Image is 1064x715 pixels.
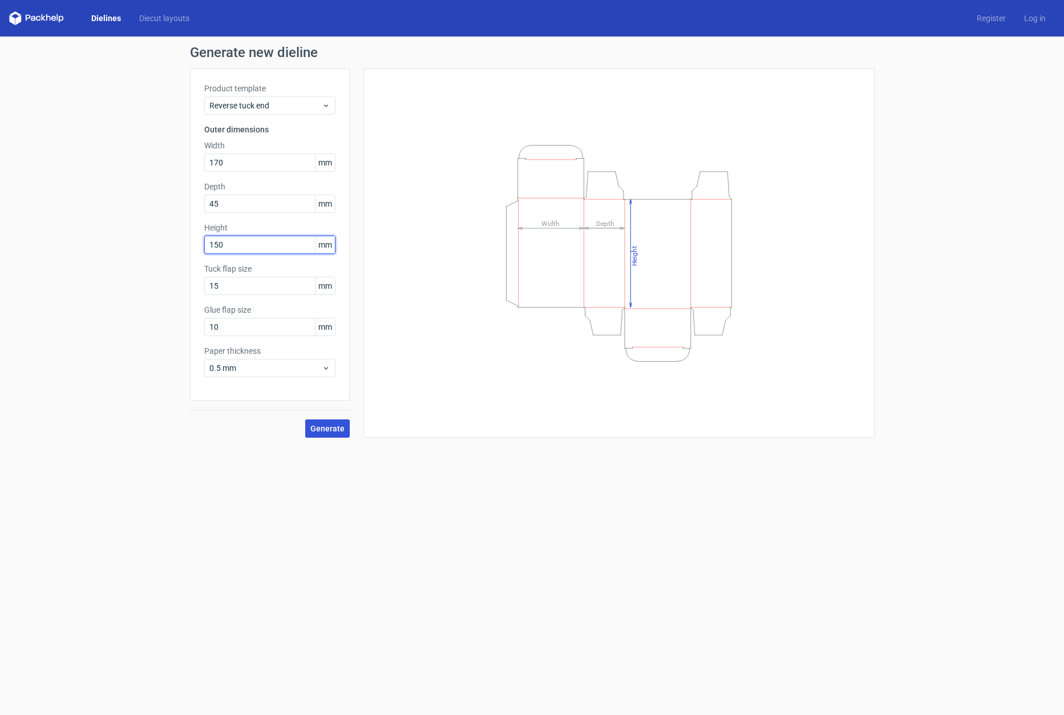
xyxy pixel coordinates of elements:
tspan: Depth [596,219,614,227]
a: Dielines [82,13,130,24]
span: mm [315,318,335,336]
label: Depth [204,181,335,192]
a: Register [968,13,1015,24]
span: Generate [310,425,345,433]
span: mm [315,236,335,253]
h3: Outer dimensions [204,124,335,135]
label: Width [204,140,335,151]
label: Glue flap size [204,304,335,316]
tspan: Width [541,219,559,227]
a: Diecut layouts [130,13,199,24]
label: Height [204,222,335,233]
button: Generate [305,419,350,438]
span: Reverse tuck end [209,100,322,111]
span: 0.5 mm [209,362,322,374]
span: mm [315,154,335,171]
span: mm [315,195,335,212]
label: Product template [204,83,335,94]
label: Paper thickness [204,345,335,357]
a: Log in [1015,13,1055,24]
h1: Generate new dieline [190,46,875,59]
tspan: Height [630,245,638,265]
span: mm [315,277,335,294]
label: Tuck flap size [204,263,335,274]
